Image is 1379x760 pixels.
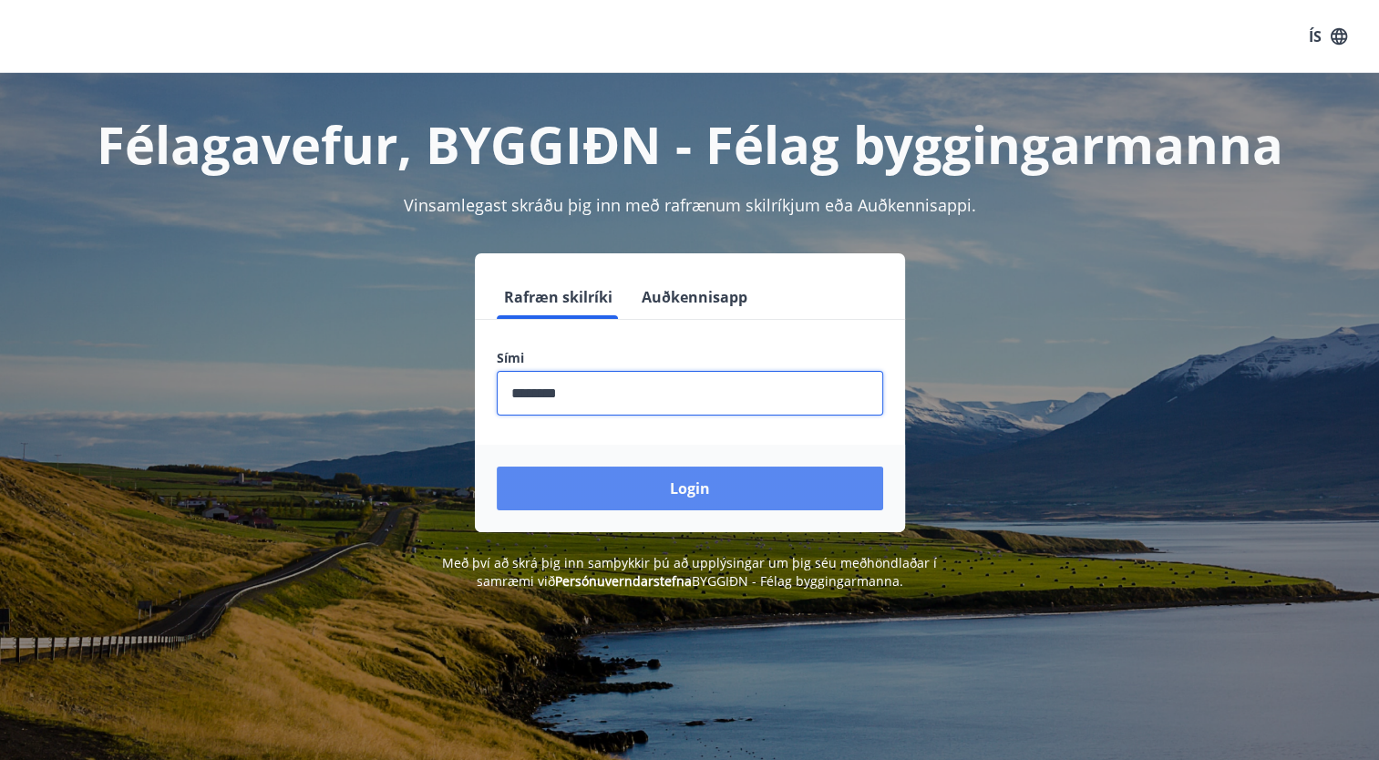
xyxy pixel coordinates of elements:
button: Login [497,467,883,510]
button: Auðkennisapp [634,275,755,319]
a: Persónuverndarstefna [555,572,692,590]
label: Sími [497,349,883,367]
span: Með því að skrá þig inn samþykkir þú að upplýsingar um þig séu meðhöndlaðar í samræmi við BYGGIÐN... [442,554,937,590]
span: Vinsamlegast skráðu þig inn með rafrænum skilríkjum eða Auðkennisappi. [404,194,976,216]
button: ÍS [1299,20,1357,53]
button: Rafræn skilríki [497,275,620,319]
h1: Félagavefur, BYGGIÐN - Félag byggingarmanna [56,109,1324,179]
